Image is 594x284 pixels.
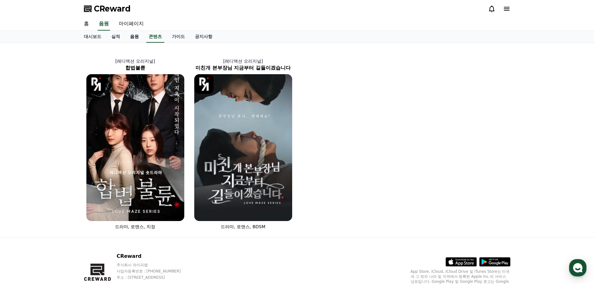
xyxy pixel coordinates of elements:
[20,207,23,212] span: 홈
[167,31,190,43] a: 가이드
[194,74,292,221] img: 미친개 본부장님 지금부터 길들이겠습니다
[189,53,297,235] a: [레디액션 오리지널] 미친개 본부장님 지금부터 길들이겠습니다 미친개 본부장님 지금부터 길들이겠습니다 [object Object] Logo 드라마, 로맨스, BDSM
[57,207,65,212] span: 대화
[117,253,193,260] p: CReward
[117,269,193,274] p: 사업자등록번호 : [PHONE_NUMBER]
[114,17,149,31] a: 마이페이지
[81,64,189,72] h2: 합법불륜
[96,207,104,212] span: 설정
[81,58,189,64] p: [레디액션 오리지널]
[79,31,106,43] a: 대시보드
[2,198,41,213] a: 홈
[125,31,144,43] a: 음원
[80,198,120,213] a: 설정
[189,58,297,64] p: [레디액션 오리지널]
[146,31,164,43] a: 콘텐츠
[117,275,193,280] p: 주소 : [STREET_ADDRESS]
[94,4,131,14] span: CReward
[79,17,94,31] a: 홈
[98,17,110,31] a: 음원
[115,224,156,229] span: 드라마, 로맨스, 치정
[106,31,125,43] a: 실적
[189,64,297,72] h2: 미친개 본부장님 지금부터 길들이겠습니다
[117,262,193,267] p: 주식회사 와이피랩
[41,198,80,213] a: 대화
[86,74,184,221] img: 합법불륜
[221,224,265,229] span: 드라마, 로맨스, BDSM
[84,4,131,14] a: CReward
[81,53,189,235] a: [레디액션 오리지널] 합법불륜 합법불륜 [object Object] Logo 드라마, 로맨스, 치정
[86,74,106,94] img: [object Object] Logo
[190,31,217,43] a: 공지사항
[194,74,214,94] img: [object Object] Logo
